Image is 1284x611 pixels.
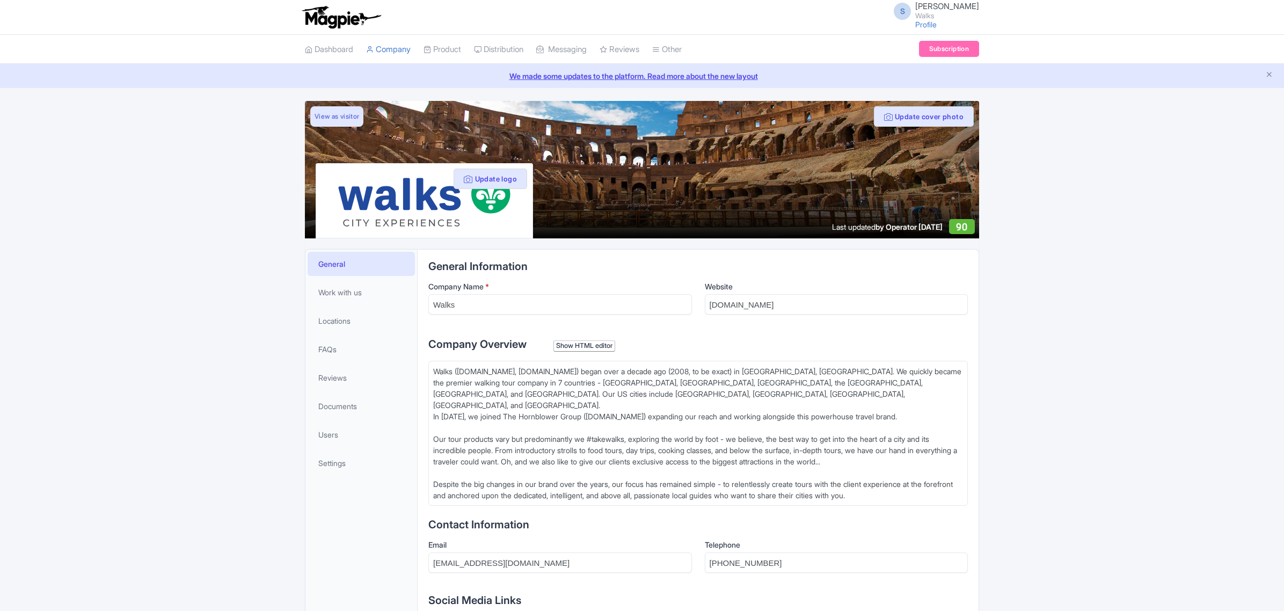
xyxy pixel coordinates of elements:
[428,519,968,530] h2: Contact Information
[652,35,682,64] a: Other
[318,287,362,298] span: Work with us
[553,340,615,352] div: Show HTML editor
[318,258,345,270] span: General
[308,252,415,276] a: General
[305,35,353,64] a: Dashboard
[832,221,943,232] div: Last updated
[919,41,979,57] a: Subscription
[318,344,337,355] span: FAQs
[705,540,740,549] span: Telephone
[874,106,974,127] button: Update cover photo
[424,35,461,64] a: Product
[956,221,967,232] span: 90
[366,35,411,64] a: Company
[318,372,347,383] span: Reviews
[915,12,979,19] small: Walks
[308,423,415,447] a: Users
[318,401,357,412] span: Documents
[705,282,733,291] span: Website
[876,222,943,231] span: by Operator [DATE]
[894,3,911,20] span: S
[318,315,351,326] span: Locations
[1265,69,1273,82] button: Close announcement
[310,106,363,127] a: View as visitor
[433,366,963,501] div: Walks ([DOMAIN_NAME], [DOMAIN_NAME]) began over a decade ago (2008, to be exact) in [GEOGRAPHIC_D...
[308,280,415,304] a: Work with us
[600,35,639,64] a: Reviews
[428,260,968,272] h2: General Information
[428,540,447,549] span: Email
[338,172,510,229] img: godavrxkf3mtr6n9mied.svg
[308,451,415,475] a: Settings
[308,337,415,361] a: FAQs
[318,429,338,440] span: Users
[536,35,587,64] a: Messaging
[300,5,383,29] img: logo-ab69f6fb50320c5b225c76a69d11143b.png
[454,169,527,189] button: Update logo
[428,282,484,291] span: Company Name
[6,70,1278,82] a: We made some updates to the platform. Read more about the new layout
[308,309,415,333] a: Locations
[428,338,527,351] span: Company Overview
[428,594,968,606] h2: Social Media Links
[915,1,979,11] span: [PERSON_NAME]
[887,2,979,19] a: S [PERSON_NAME] Walks
[308,366,415,390] a: Reviews
[915,20,937,29] a: Profile
[308,394,415,418] a: Documents
[474,35,523,64] a: Distribution
[318,457,346,469] span: Settings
